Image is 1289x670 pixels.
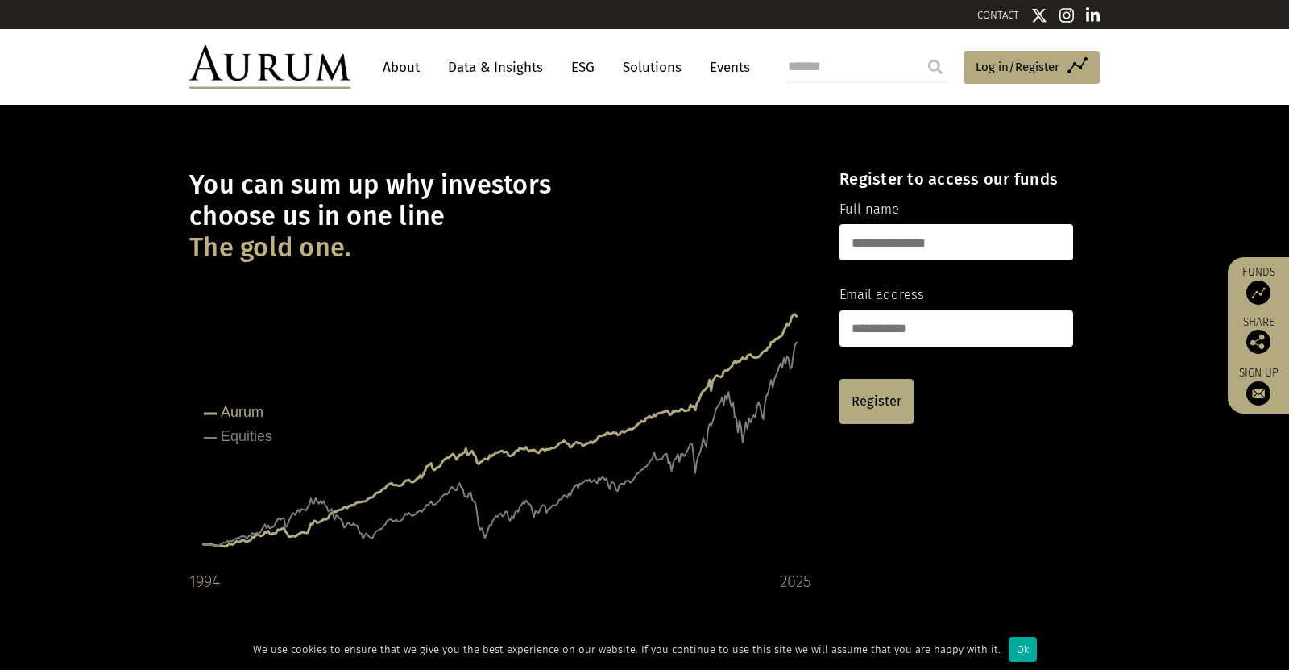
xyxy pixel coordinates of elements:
[839,199,899,220] label: Full name
[919,51,951,83] input: Submit
[780,568,811,594] div: 2025
[221,404,263,420] tspan: Aurum
[1086,7,1100,23] img: Linkedin icon
[563,52,603,82] a: ESG
[839,379,914,424] a: Register
[189,568,220,594] div: 1994
[977,9,1019,21] a: CONTACT
[964,51,1100,85] a: Log in/Register
[839,285,924,306] label: Email address
[976,57,1059,77] span: Log in/Register
[1059,7,1074,23] img: Instagram icon
[375,52,428,82] a: About
[615,52,690,82] a: Solutions
[189,169,811,264] h1: You can sum up why investors choose us in one line
[189,45,350,89] img: Aurum
[1236,265,1281,305] a: Funds
[1009,637,1037,662] div: Ok
[221,428,272,444] tspan: Equities
[440,52,551,82] a: Data & Insights
[1031,7,1047,23] img: Twitter icon
[702,52,750,82] a: Events
[1236,366,1281,406] a: Sign up
[1246,281,1270,305] img: Access Funds
[1246,381,1270,406] img: Sign up to our newsletter
[1236,317,1281,354] div: Share
[189,232,351,264] span: The gold one.
[839,169,1073,189] h4: Register to access our funds
[1246,330,1270,354] img: Share this post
